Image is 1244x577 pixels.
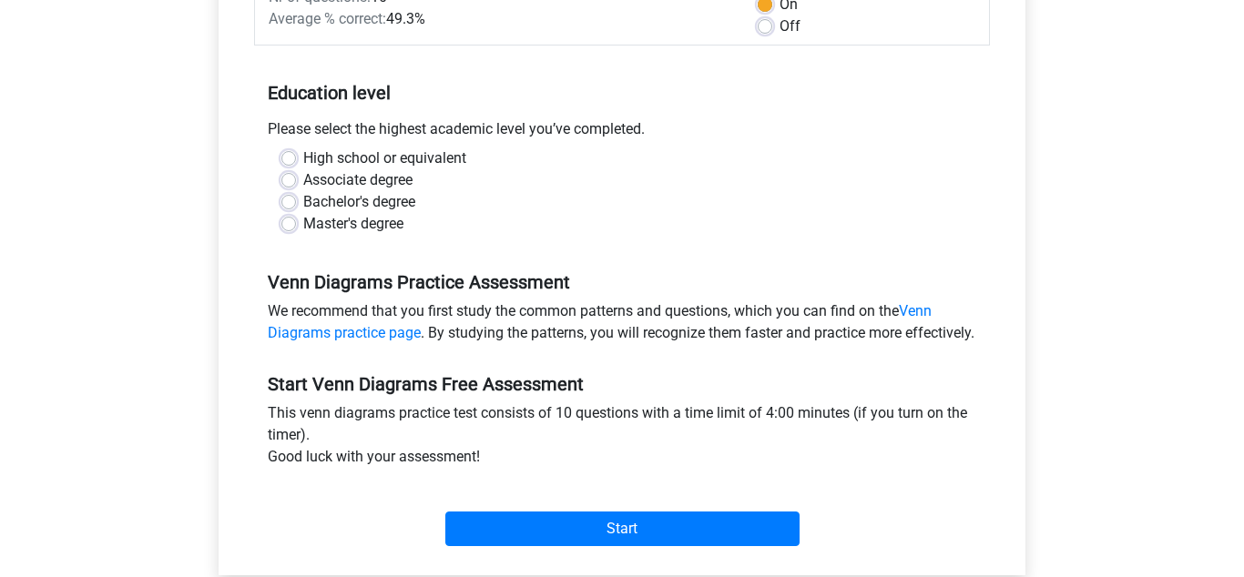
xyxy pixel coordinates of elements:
[254,118,990,147] div: Please select the highest academic level you’ve completed.
[254,300,990,351] div: We recommend that you first study the common patterns and questions, which you can find on the . ...
[780,15,800,37] label: Off
[268,373,976,395] h5: Start Venn Diagrams Free Assessment
[303,213,403,235] label: Master's degree
[269,10,386,27] span: Average % correct:
[268,271,976,293] h5: Venn Diagrams Practice Assessment
[445,511,800,546] input: Start
[268,75,976,111] h5: Education level
[254,402,990,475] div: This venn diagrams practice test consists of 10 questions with a time limit of 4:00 minutes (if y...
[303,147,466,169] label: High school or equivalent
[303,169,413,191] label: Associate degree
[255,8,744,30] div: 49.3%
[303,191,415,213] label: Bachelor's degree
